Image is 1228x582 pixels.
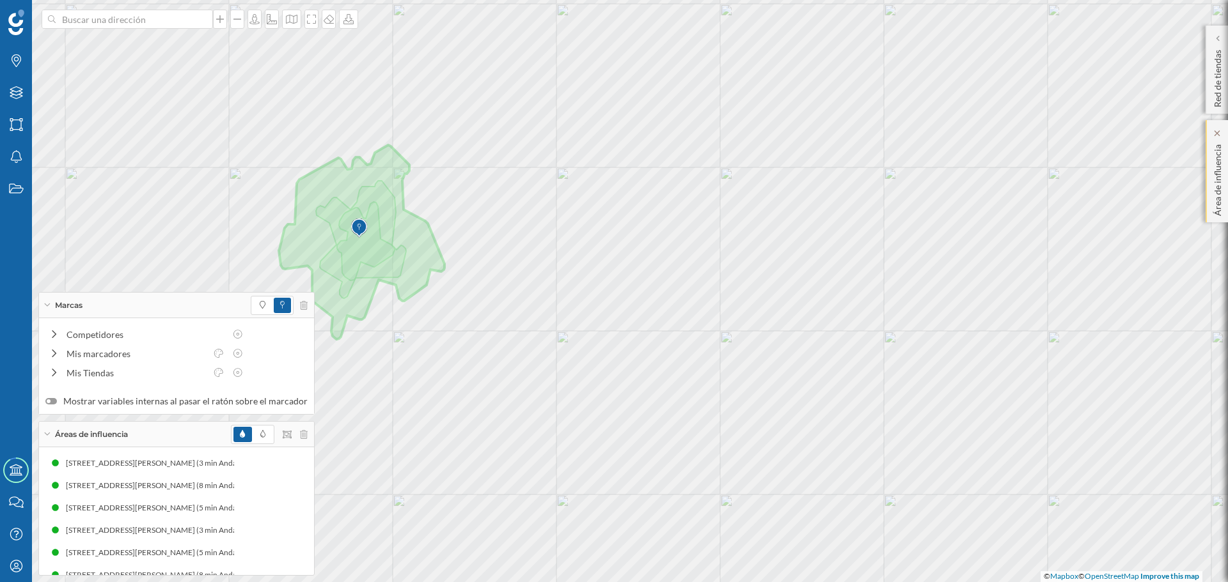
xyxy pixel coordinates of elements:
[67,328,225,341] div: Competidores
[66,479,259,492] div: [STREET_ADDRESS][PERSON_NAME] (8 min Andando)
[66,502,259,514] div: [STREET_ADDRESS][PERSON_NAME] (5 min Andando)
[66,457,259,470] div: [STREET_ADDRESS][PERSON_NAME] (3 min Andando)
[1140,571,1199,581] a: Improve this map
[67,366,206,379] div: Mis Tiendas
[351,215,367,241] img: Marker
[66,524,259,537] div: [STREET_ADDRESS][PERSON_NAME] (3 min Andando)
[1211,139,1224,216] p: Área de influencia
[55,300,83,311] span: Marcas
[1211,45,1224,107] p: Red de tiendas
[67,347,206,360] div: Mis marcadores
[45,395,308,408] label: Mostrar variables internas al pasar el ratón sobre el marcador
[1085,571,1139,581] a: OpenStreetMap
[26,9,71,20] span: Soporte
[8,10,24,35] img: Geoblink Logo
[1050,571,1078,581] a: Mapbox
[66,569,259,581] div: [STREET_ADDRESS][PERSON_NAME] (8 min Andando)
[1041,571,1202,582] div: © ©
[55,429,128,440] span: Áreas de influencia
[66,546,259,559] div: [STREET_ADDRESS][PERSON_NAME] (5 min Andando)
